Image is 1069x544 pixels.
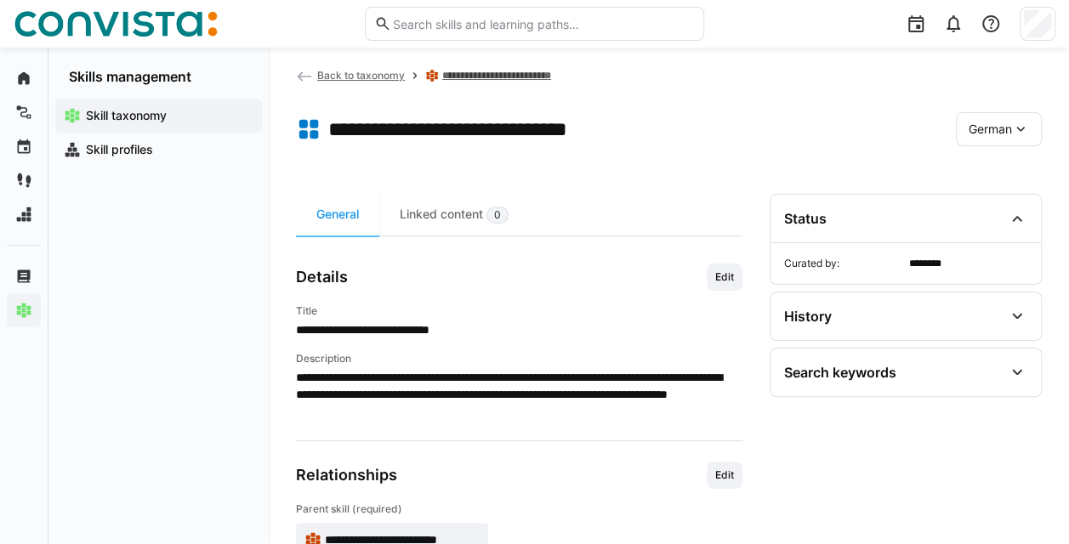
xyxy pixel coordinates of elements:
div: Linked content [379,194,529,235]
input: Search skills and learning paths… [391,16,695,31]
div: Search keywords [784,364,896,381]
span: Edit [714,468,736,482]
span: Edit [714,270,736,284]
h4: Parent skill (required) [296,502,742,516]
h4: Description [296,352,742,365]
span: Back to taxonomy [317,69,405,82]
button: Edit [707,263,742,291]
h3: Relationships [296,466,397,484]
span: Curated by: [784,257,902,270]
div: History [784,308,832,325]
a: Back to taxonomy [296,69,405,82]
div: General [296,194,379,235]
h3: Details [296,268,348,286]
button: Edit [707,462,742,489]
h4: Title [296,304,742,318]
div: Status [784,210,827,227]
span: German [969,121,1012,138]
span: 0 [494,208,501,222]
